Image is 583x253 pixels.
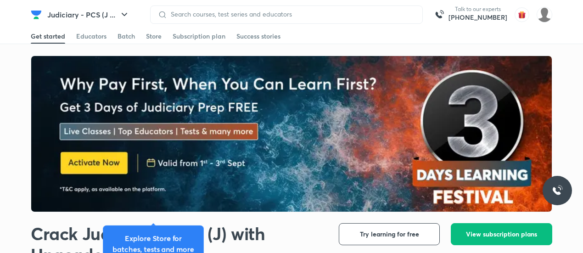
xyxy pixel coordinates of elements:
img: ttu [552,185,563,196]
span: Try learning for free [360,230,419,239]
div: Store [146,32,162,41]
a: Store [146,29,162,44]
p: Talk to our experts [448,6,507,13]
a: Batch [118,29,135,44]
div: Batch [118,32,135,41]
div: Subscription plan [173,32,225,41]
div: Success stories [236,32,280,41]
a: Get started [31,29,65,44]
a: Success stories [236,29,280,44]
img: avatar [515,7,529,22]
img: call-us [430,6,448,24]
div: Get started [31,32,65,41]
button: Try learning for free [339,223,440,245]
div: Educators [76,32,107,41]
button: Judiciary - PCS (J ... [42,6,135,24]
a: Subscription plan [173,29,225,44]
button: View subscription plans [451,223,552,245]
span: View subscription plans [466,230,537,239]
img: Shivam Pandey [537,7,552,22]
a: [PHONE_NUMBER] [448,13,507,22]
input: Search courses, test series and educators [167,11,415,18]
a: Educators [76,29,107,44]
img: Company Logo [31,9,42,20]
